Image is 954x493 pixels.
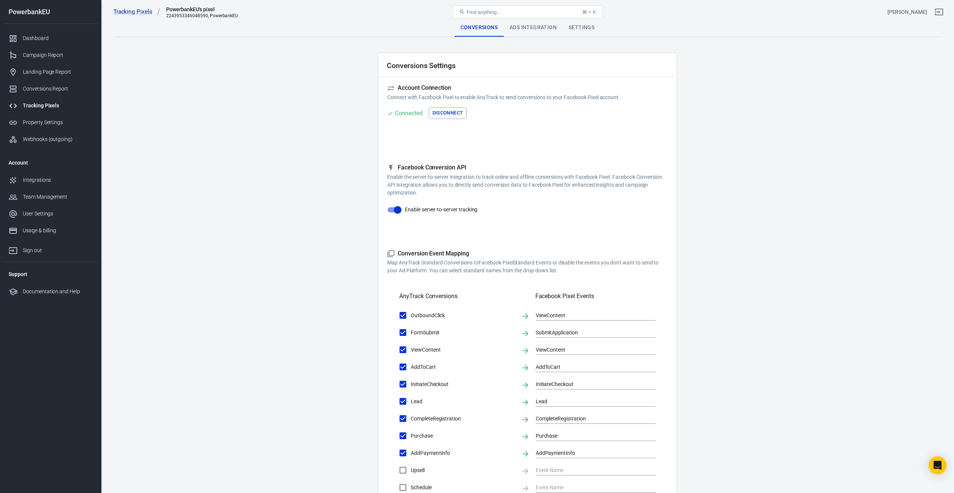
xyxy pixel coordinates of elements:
span: Lead [411,398,515,405]
input: Event Name [536,379,645,389]
input: Event Name [536,345,645,354]
a: Team Management [3,189,98,205]
div: Team Management [23,193,92,201]
input: Event Name [536,431,645,440]
a: Webhooks (outgoing) [3,131,98,148]
span: OutboundClick [411,312,515,319]
span: InitiateCheckout [411,380,515,388]
h5: Account Connection [387,84,668,92]
div: PowerbankEU [3,9,98,15]
div: Usage & billing [23,227,92,235]
div: Dashboard [23,34,92,42]
div: Landing Page Report [23,68,92,76]
a: Integrations [3,172,98,189]
h5: AnyTrack Conversions [399,293,458,300]
div: Tracking Pixels [23,102,92,110]
div: Documentation and Help [23,288,92,296]
input: Event Name [536,465,645,475]
input: Event Name [536,414,645,423]
div: Integrations [23,176,92,184]
div: Property Settings [23,119,92,126]
div: User Settings [23,210,92,218]
span: Upsell [411,466,515,474]
span: ViewContent [411,346,515,354]
span: AddPaymentInfo [411,449,515,457]
a: User Settings [3,205,98,222]
div: Conversions Report [23,85,92,93]
div: Campaign Report [23,51,92,59]
a: Dashboard [3,30,98,47]
p: Connect with Facebook Pixel to enable AnyTrack to send conversions to your Facebook Pixel account. [387,94,668,101]
div: ⌘ + K [582,9,596,15]
div: Webhooks (outgoing) [23,135,92,143]
div: Ads Integration [504,19,563,37]
a: Landing Page Report [3,64,98,80]
div: 2243953346048590, PowerbankEU [166,13,238,18]
button: Find anything...⌘ + K [453,6,602,18]
a: Sign out [3,239,98,259]
p: Map AnyTrack Standard Conversions to Facebook Pixel Standard Events or disable the events you don... [387,259,668,275]
a: Tracking Pixels [3,97,98,114]
input: Event Name [536,448,645,457]
a: Conversions Report [3,80,98,97]
span: Enable server-to-server tracking [405,206,477,214]
div: Connected [395,108,423,118]
input: Event Name [536,310,645,320]
p: Enable the server-to-server integration to track online and offline conversions with Facebook Pix... [387,173,668,197]
h2: Conversions Settings [387,62,456,70]
div: PowerbankEU's pixel [166,6,238,13]
div: Conversions [455,19,504,37]
a: Tracking Pixels [113,8,160,16]
input: Event Name [536,483,645,492]
a: Usage & billing [3,222,98,239]
input: Event Name [536,328,645,337]
a: Sign out [930,3,948,21]
span: CompleteRegistration [411,415,515,423]
span: Find anything... [467,9,501,15]
a: Campaign Report [3,47,98,64]
span: FormSubmit [411,329,515,337]
span: AddToCart [411,363,515,371]
input: Event Name [536,396,645,406]
h5: Conversion Event Mapping [387,250,668,258]
h5: Facebook Conversion API [387,164,668,172]
span: Purchase [411,432,515,440]
div: Open Intercom Messenger [929,456,947,474]
button: Disconnect [429,107,467,119]
div: Sign out [23,246,92,254]
div: Account id: euM9DEON [887,8,927,16]
div: Settings [563,19,600,37]
h5: Facebook Pixel Events [535,293,656,300]
li: Support [3,265,98,283]
a: Property Settings [3,114,98,131]
li: Account [3,154,98,172]
span: Schedule [411,484,515,492]
input: Event Name [536,362,645,371]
